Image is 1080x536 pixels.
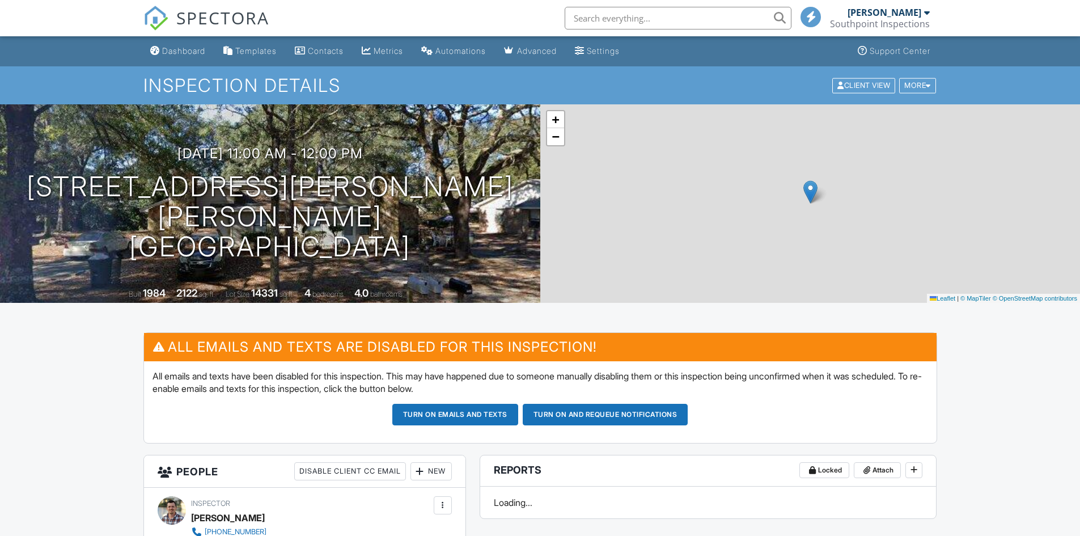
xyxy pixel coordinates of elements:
[930,295,955,302] a: Leaflet
[435,46,486,56] div: Automations
[547,111,564,128] a: Zoom in
[176,6,269,29] span: SPECTORA
[199,290,215,298] span: sq. ft.
[374,46,403,56] div: Metrics
[143,287,166,299] div: 1984
[191,499,230,508] span: Inspector
[226,290,249,298] span: Lot Size
[960,295,991,302] a: © MapTiler
[832,78,895,93] div: Client View
[547,128,564,145] a: Zoom out
[308,46,344,56] div: Contacts
[523,404,688,425] button: Turn on and Requeue Notifications
[830,18,930,29] div: Southpoint Inspections
[219,41,281,62] a: Templates
[993,295,1077,302] a: © OpenStreetMap contributors
[803,180,818,204] img: Marker
[176,287,197,299] div: 2122
[312,290,344,298] span: bedrooms
[848,7,921,18] div: [PERSON_NAME]
[354,287,369,299] div: 4.0
[552,112,559,126] span: +
[552,129,559,144] span: −
[177,146,363,161] h3: [DATE] 11:00 am - 12:00 pm
[279,290,294,298] span: sq.ft.
[18,172,522,261] h1: [STREET_ADDRESS][PERSON_NAME] [PERSON_NAME][GEOGRAPHIC_DATA]
[143,15,269,39] a: SPECTORA
[143,6,168,31] img: The Best Home Inspection Software - Spectora
[831,81,898,89] a: Client View
[870,46,930,56] div: Support Center
[304,287,311,299] div: 4
[853,41,935,62] a: Support Center
[357,41,408,62] a: Metrics
[146,41,210,62] a: Dashboard
[290,41,348,62] a: Contacts
[417,41,490,62] a: Automations (Basic)
[144,455,465,488] h3: People
[517,46,557,56] div: Advanced
[899,78,936,93] div: More
[235,46,277,56] div: Templates
[162,46,205,56] div: Dashboard
[191,509,265,526] div: [PERSON_NAME]
[144,333,937,361] h3: All emails and texts are disabled for this inspection!
[129,290,141,298] span: Built
[499,41,561,62] a: Advanced
[392,404,518,425] button: Turn on emails and texts
[565,7,791,29] input: Search everything...
[957,295,959,302] span: |
[410,462,452,480] div: New
[294,462,406,480] div: Disable Client CC Email
[587,46,620,56] div: Settings
[570,41,624,62] a: Settings
[370,290,403,298] span: bathrooms
[143,75,937,95] h1: Inspection Details
[251,287,278,299] div: 14331
[153,370,928,395] p: All emails and texts have been disabled for this inspection. This may have happened due to someon...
